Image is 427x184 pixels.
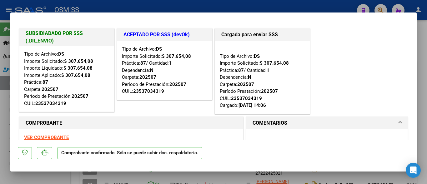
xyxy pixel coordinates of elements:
strong: DS [254,53,260,59]
strong: DS [58,51,64,57]
strong: $ 307.654,08 [61,72,90,78]
div: Tipo de Archivo: Importe Solicitado: Importe Liquidado: Importe Aplicado: Práctica: Carpeta: Perí... [24,51,109,107]
strong: DS [156,46,162,52]
strong: 1 [169,60,172,66]
strong: COMPROBANTE [26,120,62,126]
p: Comprobante confirmado. Sólo se puede subir doc. respaldatoria. [57,147,202,159]
h1: Cargada para enviar SSS [221,31,304,38]
strong: 1 [267,67,269,73]
div: 23537034319 [35,100,66,107]
h1: COMENTARIOS [253,119,287,127]
div: 23537034319 [231,95,262,102]
strong: $ 307.654,08 [64,58,93,64]
strong: $ 307.654,08 [260,60,289,66]
strong: 202507 [169,82,186,87]
div: Tipo de Archivo: Importe Solicitado: Práctica: / Cantidad: Dependencia: Carpeta: Período de Prest... [122,46,207,95]
h1: ACEPTADO POR SSS (devOk) [123,31,206,38]
strong: 202507 [261,88,278,94]
div: 23537034319 [133,88,164,95]
strong: 202507 [42,87,58,92]
strong: $ 307.654,08 [162,53,191,59]
strong: 202507 [237,82,254,87]
div: Tipo de Archivo: Importe Solicitado: Práctica: / Cantidad: Dependencia: Carpeta: Período Prestaci... [220,46,305,109]
strong: 87 [238,67,244,73]
mat-expansion-panel-header: COMENTARIOS [246,117,408,129]
strong: 87 [43,79,48,85]
h1: SUBSIDIADADO POR SSS (.DR_ENVIO) [26,30,108,45]
strong: N [150,67,153,73]
strong: 87 [140,60,146,66]
strong: 202507 [72,93,88,99]
strong: 202507 [139,74,156,80]
strong: $ 307.654,08 [63,65,93,71]
div: Open Intercom Messenger [406,163,421,178]
strong: [DATE] 14:06 [239,102,266,108]
a: VER COMPROBANTE [24,135,69,140]
strong: N [248,74,251,80]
